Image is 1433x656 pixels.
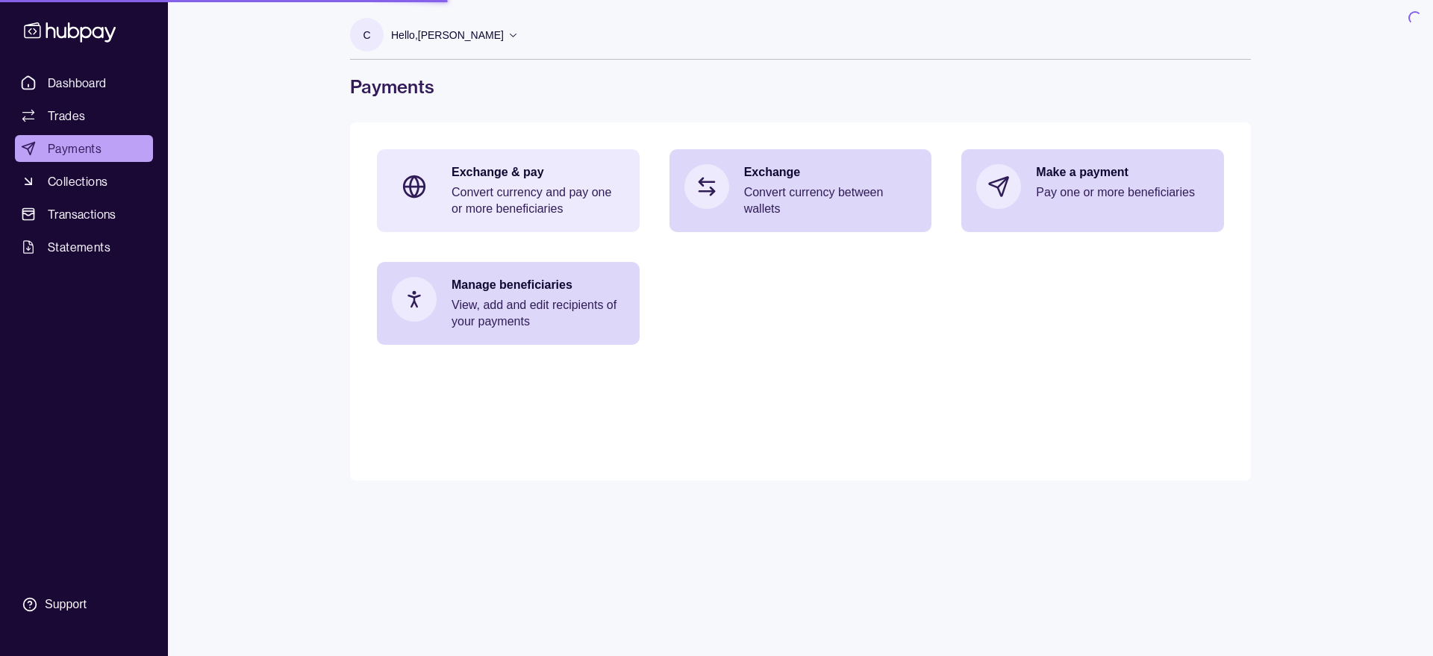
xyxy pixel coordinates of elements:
[15,69,153,96] a: Dashboard
[48,172,107,190] span: Collections
[1036,164,1209,181] p: Make a payment
[15,102,153,129] a: Trades
[15,135,153,162] a: Payments
[15,168,153,195] a: Collections
[48,107,85,125] span: Trades
[48,238,110,256] span: Statements
[363,27,370,43] p: C
[391,27,504,43] p: Hello, [PERSON_NAME]
[452,164,625,181] p: Exchange & pay
[669,149,932,232] a: ExchangeConvert currency between wallets
[1036,184,1209,201] p: Pay one or more beneficiaries
[15,589,153,620] a: Support
[15,201,153,228] a: Transactions
[48,140,102,157] span: Payments
[48,205,116,223] span: Transactions
[45,596,87,613] div: Support
[961,149,1224,224] a: Make a paymentPay one or more beneficiaries
[452,184,625,217] p: Convert currency and pay one or more beneficiaries
[350,75,1251,99] h1: Payments
[744,184,917,217] p: Convert currency between wallets
[452,277,625,293] p: Manage beneficiaries
[377,149,640,232] a: Exchange & payConvert currency and pay one or more beneficiaries
[452,297,625,330] p: View, add and edit recipients of your payments
[48,74,107,92] span: Dashboard
[744,164,917,181] p: Exchange
[377,262,640,345] a: Manage beneficiariesView, add and edit recipients of your payments
[15,234,153,260] a: Statements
